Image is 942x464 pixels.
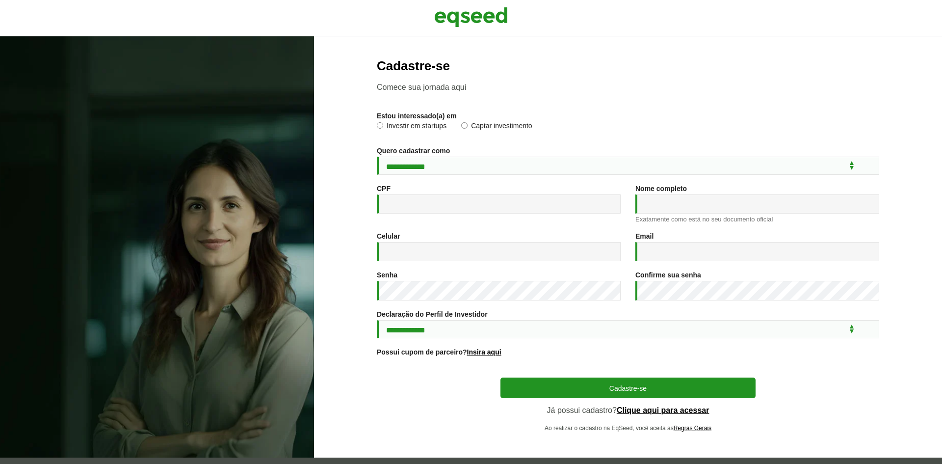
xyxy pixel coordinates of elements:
label: CPF [377,185,391,192]
label: Quero cadastrar como [377,147,450,154]
label: Senha [377,272,397,278]
label: Declaração do Perfil de Investidor [377,311,488,318]
p: Comece sua jornada aqui [377,82,879,92]
a: Insira aqui [467,349,501,355]
label: Investir em startups [377,122,446,132]
label: Captar investimento [461,122,532,132]
div: Exatamente como está no seu documento oficial [635,216,879,222]
input: Investir em startups [377,122,383,129]
a: Clique aqui para acessar [617,407,709,414]
input: Captar investimento [461,122,468,129]
label: Nome completo [635,185,687,192]
label: Estou interessado(a) em [377,112,457,119]
button: Cadastre-se [500,378,756,398]
label: Email [635,233,654,240]
label: Possui cupom de parceiro? [377,349,501,355]
a: Regras Gerais [674,425,711,431]
img: EqSeed Logo [434,5,508,29]
label: Celular [377,233,400,240]
p: Já possui cadastro? [500,406,756,415]
label: Confirme sua senha [635,272,701,278]
p: Ao realizar o cadastro na EqSeed, você aceita as [500,425,756,432]
h2: Cadastre-se [377,59,879,73]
